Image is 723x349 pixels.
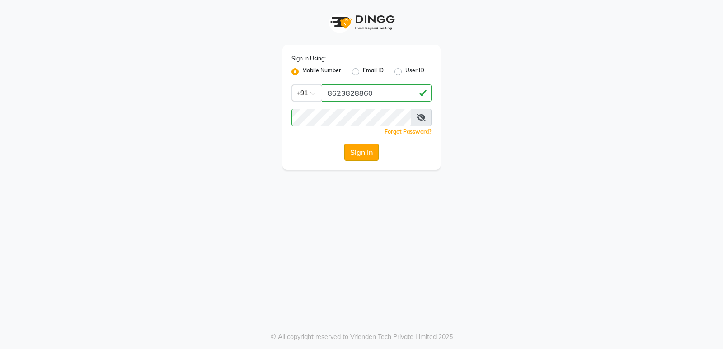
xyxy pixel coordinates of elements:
label: User ID [405,66,424,77]
label: Email ID [363,66,384,77]
input: Username [291,109,411,126]
input: Username [322,84,432,102]
label: Sign In Using: [291,55,326,63]
a: Forgot Password? [385,128,432,135]
img: logo1.svg [325,9,398,36]
label: Mobile Number [302,66,341,77]
button: Sign In [344,144,379,161]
